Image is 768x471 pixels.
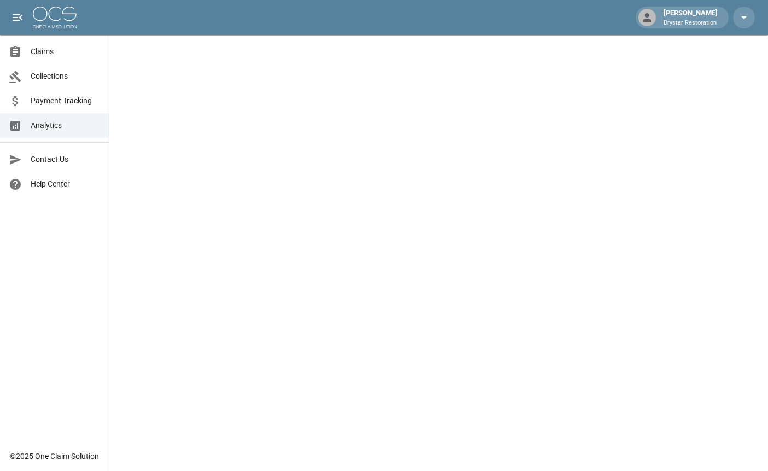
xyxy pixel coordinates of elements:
span: Claims [31,46,100,57]
button: open drawer [7,7,28,28]
div: © 2025 One Claim Solution [10,451,99,462]
img: ocs-logo-white-transparent.png [33,7,77,28]
span: Help Center [31,178,100,190]
span: Collections [31,71,100,82]
span: Payment Tracking [31,95,100,107]
p: Drystar Restoration [664,19,718,28]
span: Contact Us [31,154,100,165]
div: [PERSON_NAME] [659,8,722,27]
iframe: Embedded Dashboard [109,35,768,468]
span: Analytics [31,120,100,131]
